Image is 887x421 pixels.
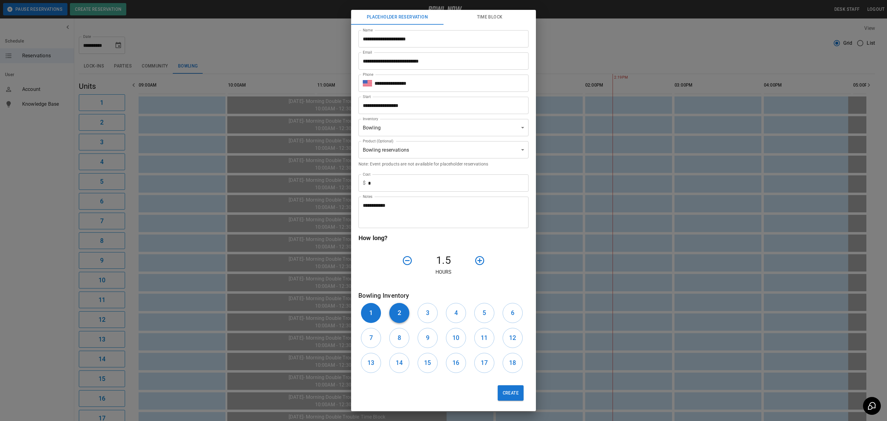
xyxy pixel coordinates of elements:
[396,358,403,368] h6: 14
[454,308,458,318] h6: 4
[398,308,401,318] h6: 2
[424,358,431,368] h6: 15
[358,268,529,276] p: Hours
[426,333,429,343] h6: 9
[418,303,438,323] button: 3
[358,141,529,158] div: Bowling reservations
[363,79,372,88] button: Select country
[446,353,466,373] button: 16
[474,303,494,323] button: 5
[361,353,381,373] button: 13
[443,10,536,25] button: Time Block
[358,161,529,167] p: Note: Event products are not available for placeholder reservations
[481,358,488,368] h6: 17
[474,353,494,373] button: 17
[358,291,529,300] h6: Bowling Inventory
[358,233,529,243] h6: How long?
[361,303,381,323] button: 1
[358,97,524,114] input: Choose date, selected date is Oct 16, 2025
[474,328,494,348] button: 11
[363,72,373,77] label: Phone
[389,353,409,373] button: 14
[358,119,529,136] div: Bowling
[483,308,486,318] h6: 5
[503,328,523,348] button: 12
[481,333,488,343] h6: 11
[363,179,366,187] p: $
[503,353,523,373] button: 18
[351,10,443,25] button: Placeholder Reservation
[509,358,516,368] h6: 18
[367,358,374,368] h6: 13
[415,254,472,267] h4: 1.5
[498,385,524,401] button: Create
[389,303,409,323] button: 2
[361,328,381,348] button: 7
[509,333,516,343] h6: 12
[418,328,438,348] button: 9
[369,308,373,318] h6: 1
[446,328,466,348] button: 10
[389,328,409,348] button: 8
[511,308,514,318] h6: 6
[369,333,373,343] h6: 7
[503,303,523,323] button: 6
[363,94,371,99] label: Start
[398,333,401,343] h6: 8
[452,358,459,368] h6: 16
[426,308,429,318] h6: 3
[446,303,466,323] button: 4
[452,333,459,343] h6: 10
[418,353,438,373] button: 15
